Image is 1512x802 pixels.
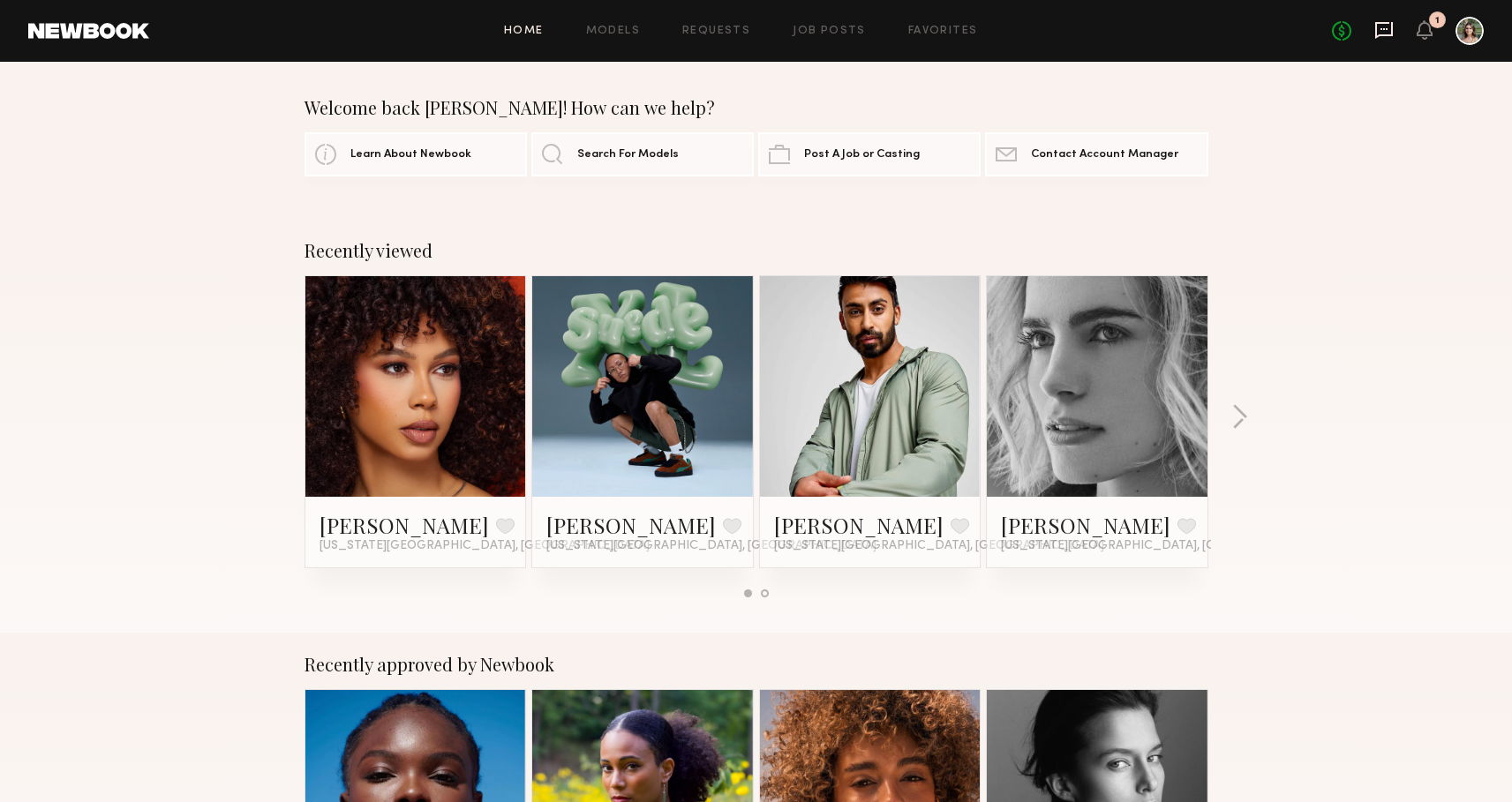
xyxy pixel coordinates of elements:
span: [US_STATE][GEOGRAPHIC_DATA], [GEOGRAPHIC_DATA] [546,539,876,553]
a: Models [586,26,640,37]
a: Post A Job or Casting [758,132,981,176]
a: [PERSON_NAME] [1001,511,1170,539]
a: Contact Account Manager [985,132,1207,176]
span: Learn About Newbook [350,149,471,161]
a: Requests [682,26,750,37]
span: [US_STATE][GEOGRAPHIC_DATA], [GEOGRAPHIC_DATA] [320,539,650,553]
a: [PERSON_NAME] [774,511,944,539]
div: Welcome back [PERSON_NAME]! How can we help? [305,97,1208,118]
div: Recently viewed [305,240,1208,261]
a: Job Posts [793,26,866,37]
div: 1 [1435,16,1440,26]
span: Contact Account Manager [1031,149,1178,161]
a: Home [504,26,544,37]
a: [PERSON_NAME] [320,511,489,539]
a: Learn About Newbook [305,132,527,176]
div: Recently approved by Newbook [305,654,1208,675]
span: [US_STATE][GEOGRAPHIC_DATA], [GEOGRAPHIC_DATA] [774,539,1104,553]
a: [PERSON_NAME] [546,511,716,539]
span: Search For Models [577,149,679,161]
span: Post A Job or Casting [804,149,920,161]
a: Search For Models [531,132,754,176]
a: Favorites [908,26,978,37]
span: [US_STATE][GEOGRAPHIC_DATA], [GEOGRAPHIC_DATA] [1001,539,1331,553]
